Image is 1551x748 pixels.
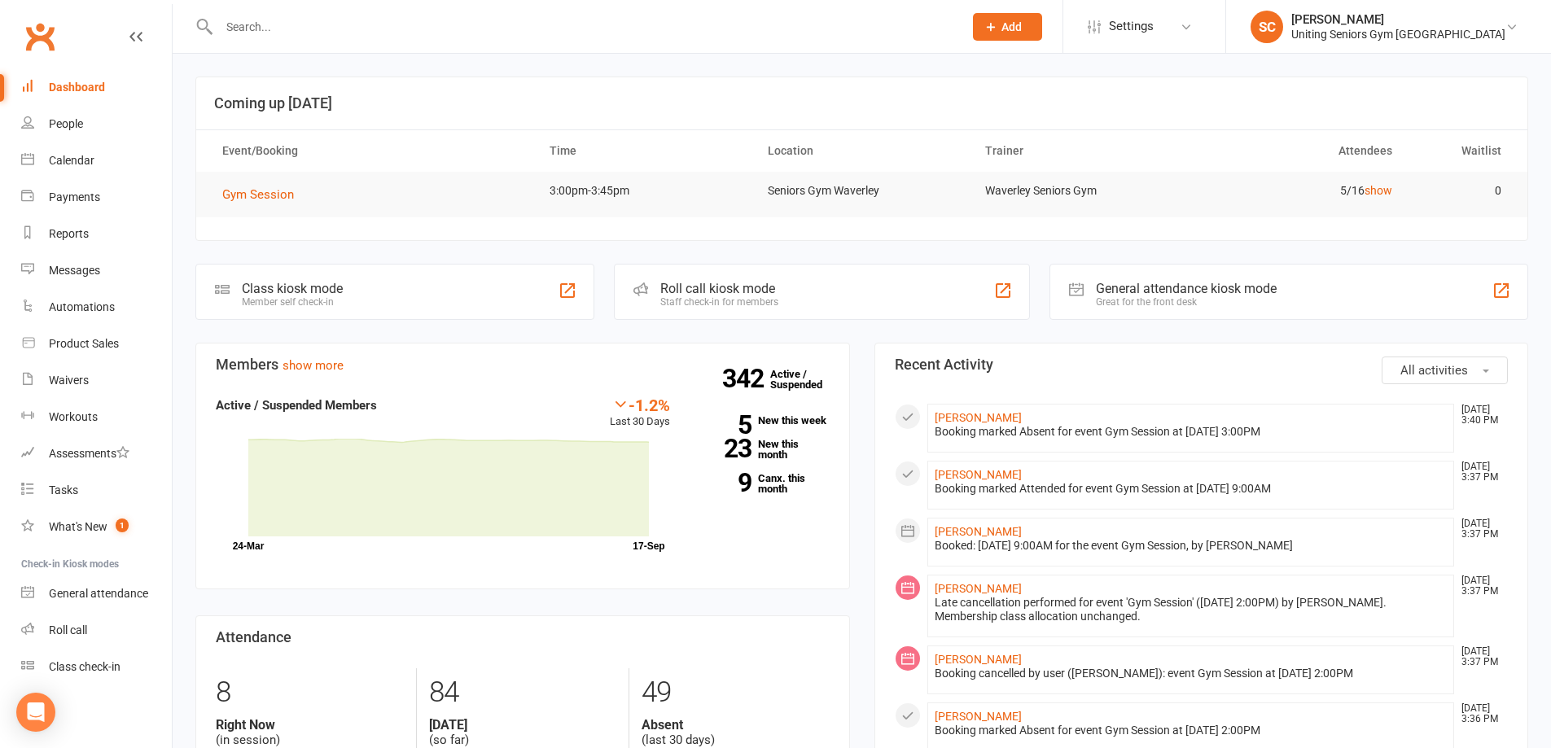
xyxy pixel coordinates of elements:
div: General attendance [49,587,148,600]
time: [DATE] 3:37 PM [1453,646,1507,667]
a: Payments [21,179,172,216]
div: Booking marked Absent for event Gym Session at [DATE] 3:00PM [935,425,1448,439]
div: Payments [49,190,100,203]
a: Class kiosk mode [21,649,172,685]
div: Reports [49,227,89,240]
td: Waverley Seniors Gym [970,172,1189,210]
th: Waitlist [1407,130,1516,172]
span: Add [1001,20,1022,33]
h3: Members [216,357,830,373]
button: All activities [1382,357,1508,384]
div: Open Intercom Messenger [16,693,55,732]
strong: 23 [694,436,751,461]
div: Booked: [DATE] 9:00AM for the event Gym Session, by [PERSON_NAME] [935,539,1448,553]
a: 5New this week [694,415,830,426]
div: People [49,117,83,130]
div: Booking marked Absent for event Gym Session at [DATE] 2:00PM [935,724,1448,737]
a: [PERSON_NAME] [935,710,1022,723]
div: Booking marked Attended for event Gym Session at [DATE] 9:00AM [935,482,1448,496]
div: Waivers [49,374,89,387]
div: Dashboard [49,81,105,94]
div: Class check-in [49,660,120,673]
div: Assessments [49,447,129,460]
a: Calendar [21,142,172,179]
a: Tasks [21,472,172,509]
span: 1 [116,518,129,532]
div: 49 [642,668,829,717]
div: Great for the front desk [1096,296,1277,308]
div: Messages [49,264,100,277]
div: Staff check-in for members [660,296,778,308]
div: Calendar [49,154,94,167]
th: Attendees [1189,130,1407,172]
a: [PERSON_NAME] [935,525,1022,538]
div: Member self check-in [242,296,343,308]
input: Search... [214,15,952,38]
td: 5/16 [1189,172,1407,210]
div: Booking cancelled by user ([PERSON_NAME]): event Gym Session at [DATE] 2:00PM [935,667,1448,680]
td: Seniors Gym Waverley [753,172,971,210]
a: Workouts [21,399,172,435]
a: Dashboard [21,69,172,106]
div: [PERSON_NAME] [1291,12,1505,27]
time: [DATE] 3:36 PM [1453,703,1507,724]
a: People [21,106,172,142]
div: (last 30 days) [642,717,829,748]
a: 342Active / Suspended [770,357,842,402]
div: 84 [429,668,616,717]
a: show [1365,184,1392,197]
time: [DATE] 3:40 PM [1453,405,1507,426]
time: [DATE] 3:37 PM [1453,461,1507,483]
th: Event/Booking [208,130,535,172]
a: [PERSON_NAME] [935,653,1022,666]
a: 23New this month [694,439,830,460]
a: 9Canx. this month [694,473,830,494]
a: Automations [21,289,172,326]
button: Add [973,13,1042,41]
a: Waivers [21,362,172,399]
th: Trainer [970,130,1189,172]
div: Automations [49,300,115,313]
a: General attendance kiosk mode [21,575,172,612]
span: All activities [1400,363,1468,378]
a: [PERSON_NAME] [935,468,1022,481]
th: Time [535,130,753,172]
div: Product Sales [49,337,119,350]
a: show more [283,358,344,373]
div: Last 30 Days [610,396,670,431]
div: Class kiosk mode [242,281,343,296]
a: [PERSON_NAME] [935,411,1022,424]
div: General attendance kiosk mode [1096,281,1277,296]
a: Messages [21,252,172,289]
div: SC [1251,11,1283,43]
span: Gym Session [222,187,294,202]
div: Roll call kiosk mode [660,281,778,296]
time: [DATE] 3:37 PM [1453,518,1507,540]
div: Uniting Seniors Gym [GEOGRAPHIC_DATA] [1291,27,1505,42]
a: Clubworx [20,16,60,57]
strong: 5 [694,413,751,437]
div: 8 [216,668,404,717]
h3: Recent Activity [895,357,1509,373]
strong: 9 [694,470,751,495]
a: Product Sales [21,326,172,362]
div: Tasks [49,483,78,496]
span: Settings [1109,8,1154,45]
div: What's New [49,520,107,533]
strong: 342 [722,366,770,391]
th: Location [753,130,971,172]
h3: Attendance [216,629,830,645]
div: -1.2% [610,396,670,413]
strong: Absent [642,717,829,733]
div: (so far) [429,717,616,748]
div: Roll call [49,623,87,636]
strong: Active / Suspended Members [216,398,377,413]
a: What's New1 [21,509,172,545]
strong: Right Now [216,717,404,733]
td: 0 [1407,172,1516,210]
div: Workouts [49,410,98,423]
a: [PERSON_NAME] [935,582,1022,595]
div: (in session) [216,717,404,748]
a: Assessments [21,435,172,472]
button: Gym Session [222,185,305,204]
